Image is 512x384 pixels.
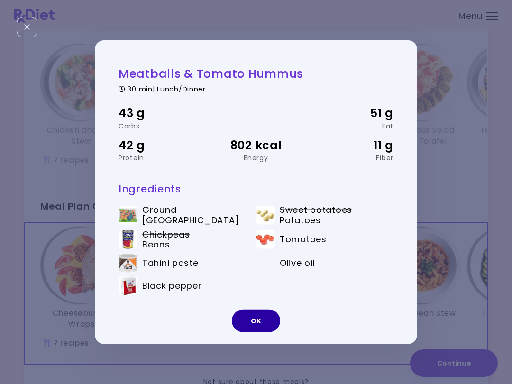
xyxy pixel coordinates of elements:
[302,136,393,154] div: 11 g
[119,122,210,129] div: Carbs
[119,83,393,92] div: 30 min | Lunch/Dinner
[210,155,302,161] div: Energy
[302,104,393,122] div: 51 g
[142,258,199,268] span: Tahini paste
[119,155,210,161] div: Protein
[142,229,190,239] span: Chickpeas
[280,215,321,226] span: Potatoes
[280,258,315,268] span: Olive oil
[232,309,280,332] button: OK
[142,205,242,225] span: Ground [GEOGRAPHIC_DATA]
[119,183,393,195] h3: Ingredients
[280,205,352,215] span: Sweet potatoes
[302,155,393,161] div: Fiber
[142,281,202,291] span: Black pepper
[119,136,210,154] div: 42 g
[119,66,393,81] h2: Meatballs & Tomato Hummus
[119,104,210,122] div: 43 g
[302,122,393,129] div: Fat
[280,234,327,245] span: Tomatoes
[17,17,37,37] div: Close
[210,136,302,154] div: 802 kcal
[142,239,170,250] span: Beans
